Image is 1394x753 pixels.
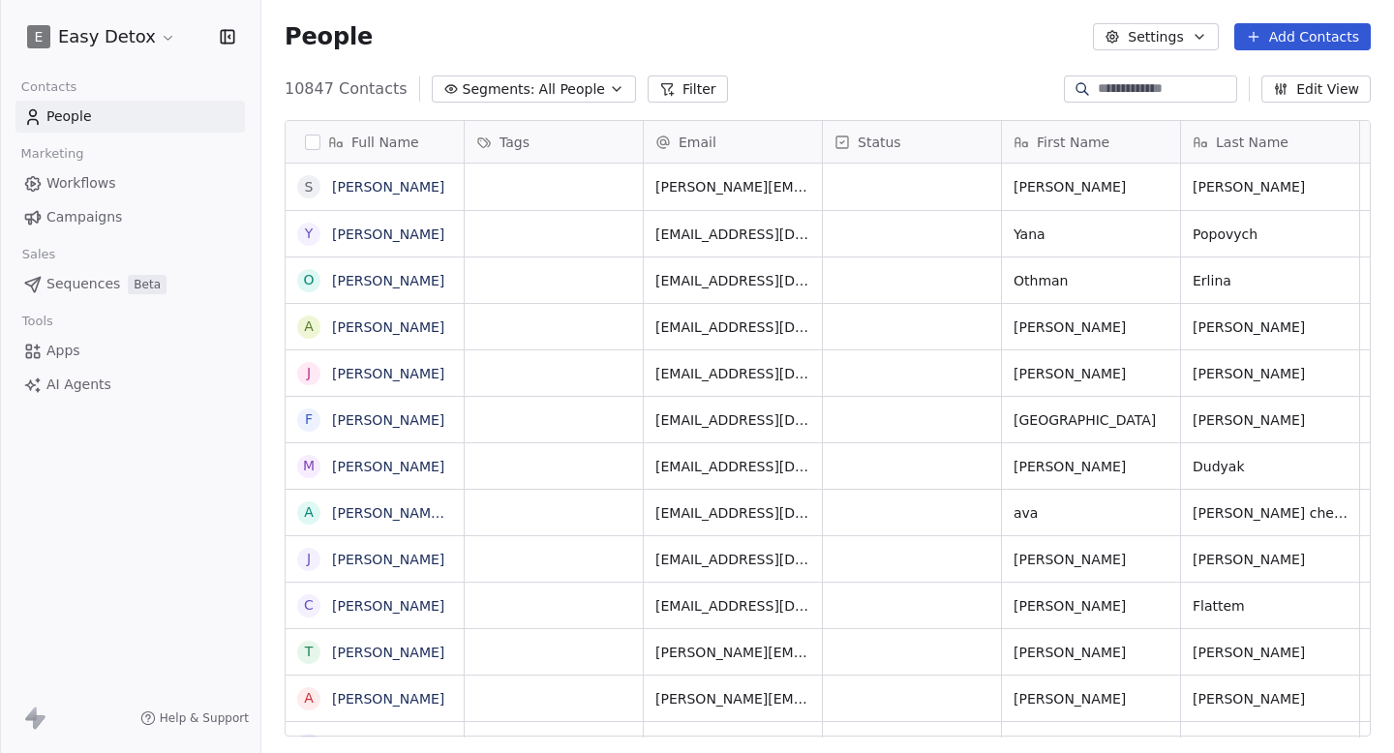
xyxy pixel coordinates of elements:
span: Flattem [1193,596,1348,616]
span: ava [1014,503,1168,523]
span: [PERSON_NAME] [1193,317,1348,337]
span: People [285,22,373,51]
button: Settings [1093,23,1218,50]
span: Segments: [463,79,535,100]
a: [PERSON_NAME] [332,319,444,335]
span: [PERSON_NAME][EMAIL_ADDRESS][DOMAIN_NAME] [655,177,810,196]
span: [PERSON_NAME] [1193,177,1348,196]
span: [EMAIL_ADDRESS][DOMAIN_NAME] [655,550,810,569]
span: Marketing [13,139,92,168]
a: Apps [15,335,245,367]
a: [PERSON_NAME] check [332,505,489,521]
span: [EMAIL_ADDRESS][DOMAIN_NAME] [655,457,810,476]
div: Status [823,121,1001,163]
div: C [304,595,314,616]
span: Popovych [1193,225,1348,244]
div: First Name [1002,121,1180,163]
button: Filter [648,75,728,103]
span: [PERSON_NAME][EMAIL_ADDRESS][DOMAIN_NAME] [655,643,810,662]
div: A [304,316,314,337]
span: Beta [128,275,167,294]
span: All People [539,79,605,100]
span: [PERSON_NAME] check [1193,503,1348,523]
span: [PERSON_NAME] [1014,550,1168,569]
div: J [307,363,311,383]
span: Workflows [46,173,116,194]
span: [PERSON_NAME] [1014,643,1168,662]
span: [GEOGRAPHIC_DATA] [1014,410,1168,430]
a: People [15,101,245,133]
span: [EMAIL_ADDRESS][DOMAIN_NAME] [655,364,810,383]
span: Full Name [351,133,419,152]
button: Edit View [1261,75,1371,103]
span: [PERSON_NAME] [1193,410,1348,430]
div: Full Name [286,121,464,163]
span: [EMAIL_ADDRESS][DOMAIN_NAME] [655,317,810,337]
a: [PERSON_NAME] [332,459,444,474]
span: Tools [14,307,61,336]
a: [EMAIL_ADDRESS][DOMAIN_NAME] [332,738,569,753]
span: [EMAIL_ADDRESS][DOMAIN_NAME] [655,225,810,244]
span: Sequences [46,274,120,294]
span: First Name [1037,133,1109,152]
span: Email [679,133,716,152]
a: Workflows [15,167,245,199]
span: Erlina [1193,271,1348,290]
span: [PERSON_NAME] [1014,364,1168,383]
a: [PERSON_NAME] [332,598,444,614]
div: grid [286,164,465,738]
a: [PERSON_NAME] [332,645,444,660]
span: Easy Detox [58,24,156,49]
span: AI Agents [46,375,111,395]
a: [PERSON_NAME] [332,691,444,707]
span: [PERSON_NAME] [1014,317,1168,337]
span: Dudyak [1193,457,1348,476]
a: [PERSON_NAME] [332,273,444,288]
div: Y [305,224,314,244]
span: [PERSON_NAME] [1193,689,1348,708]
span: [PERSON_NAME] [1014,596,1168,616]
a: Help & Support [140,710,249,726]
a: [PERSON_NAME] [332,552,444,567]
div: A [304,688,314,708]
span: [EMAIL_ADDRESS][DOMAIN_NAME] [655,503,810,523]
div: M [303,456,315,476]
button: Add Contacts [1234,23,1371,50]
span: [PERSON_NAME] [1014,689,1168,708]
div: O [303,270,314,290]
span: [PERSON_NAME][EMAIL_ADDRESS][PERSON_NAME][DOMAIN_NAME] [655,689,810,708]
div: Last Name [1181,121,1359,163]
button: EEasy Detox [23,20,180,53]
div: Tags [465,121,643,163]
a: [PERSON_NAME] [332,179,444,195]
span: Yana [1014,225,1168,244]
div: Email [644,121,822,163]
div: a [304,502,314,523]
div: J [307,549,311,569]
span: Apps [46,341,80,361]
span: Sales [14,240,64,269]
span: Othman [1014,271,1168,290]
span: [PERSON_NAME] [1014,457,1168,476]
div: S [305,177,314,197]
span: Contacts [13,73,85,102]
span: Help & Support [160,710,249,726]
span: Campaigns [46,207,122,227]
a: [PERSON_NAME] [332,226,444,242]
a: Campaigns [15,201,245,233]
span: [PERSON_NAME] [1193,550,1348,569]
span: [EMAIL_ADDRESS][DOMAIN_NAME] [655,410,810,430]
a: [PERSON_NAME] [332,412,444,428]
span: Tags [500,133,530,152]
div: f [305,409,313,430]
span: [PERSON_NAME] [1014,177,1168,196]
a: SequencesBeta [15,268,245,300]
span: Last Name [1216,133,1288,152]
span: [PERSON_NAME] [1193,364,1348,383]
span: Status [858,133,901,152]
a: AI Agents [15,369,245,401]
span: [PERSON_NAME] [1193,643,1348,662]
span: [EMAIL_ADDRESS][DOMAIN_NAME] [655,596,810,616]
div: T [305,642,314,662]
span: 10847 Contacts [285,77,408,101]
